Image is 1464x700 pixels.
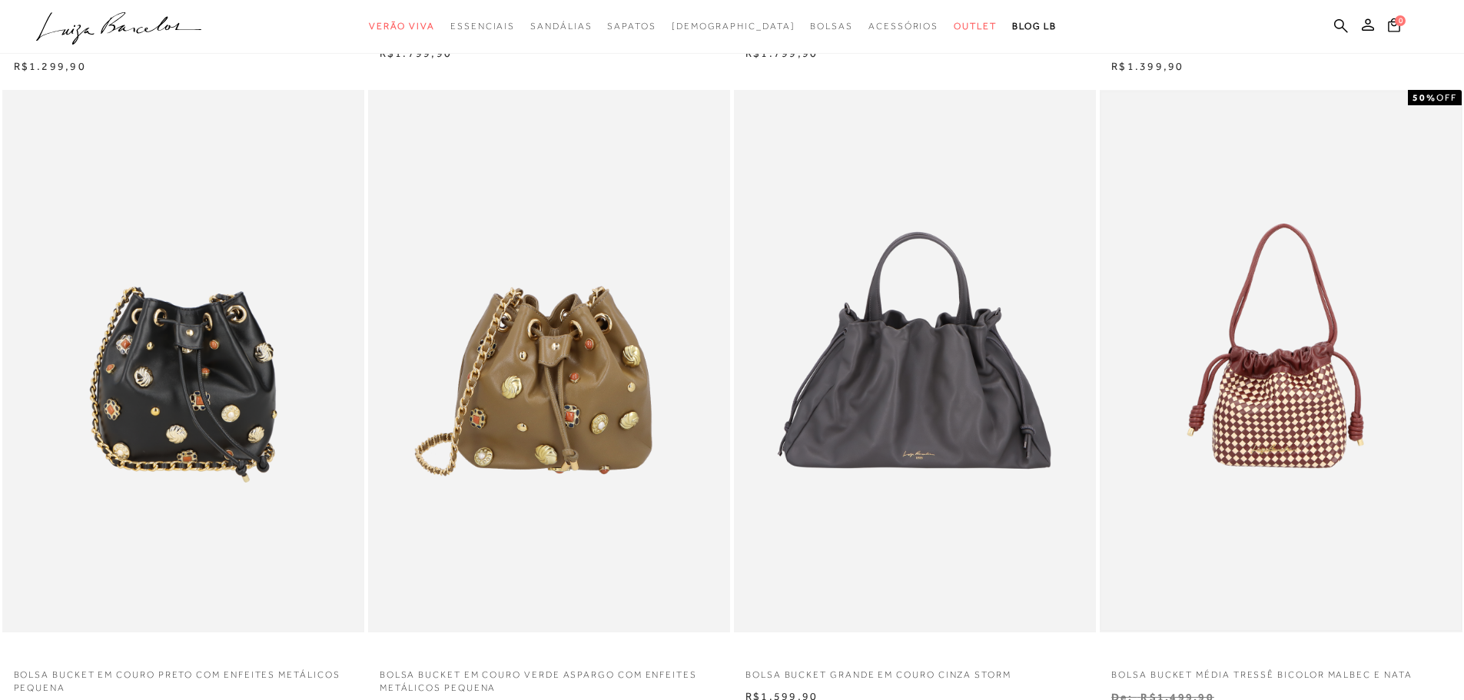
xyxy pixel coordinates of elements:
a: noSubCategoriesText [672,12,795,41]
a: categoryNavScreenReaderText [530,12,592,41]
span: Essenciais [450,21,515,32]
span: OFF [1436,92,1457,103]
a: categoryNavScreenReaderText [369,12,435,41]
img: BOLSA BUCKET MÉDIA TRESSÊ BICOLOR MALBEC E NATA [1101,92,1460,631]
a: categoryNavScreenReaderText [954,12,997,41]
img: BOLSA BUCKET GRANDE EM COURO CINZA STORM [735,92,1094,631]
span: Sandálias [530,21,592,32]
span: R$1.299,90 [14,60,86,72]
span: Sapatos [607,21,656,32]
span: BLOG LB [1012,21,1057,32]
a: categoryNavScreenReaderText [450,12,515,41]
a: categoryNavScreenReaderText [868,12,938,41]
img: BOLSA BUCKET EM COURO PRETO COM ENFEITES METÁLICOS PEQUENA [4,92,363,631]
a: BOLSA BUCKET EM COURO VERDE ASPARGO COM ENFEITES METÁLICOS PEQUENA [368,659,730,695]
a: BOLSA BUCKET EM COURO PRETO COM ENFEITES METÁLICOS PEQUENA [2,659,364,695]
a: categoryNavScreenReaderText [810,12,853,41]
button: 0 [1383,17,1405,38]
img: BOLSA BUCKET EM COURO VERDE ASPARGO COM ENFEITES METÁLICOS PEQUENA [370,92,729,631]
span: Verão Viva [369,21,435,32]
a: BOLSA BUCKET MÉDIA TRESSÊ BICOLOR MALBEC E NATA [1100,659,1462,682]
span: 0 [1395,15,1406,26]
a: BOLSA BUCKET GRANDE EM COURO CINZA STORM [734,659,1096,682]
span: Acessórios [868,21,938,32]
span: [DEMOGRAPHIC_DATA] [672,21,795,32]
a: BLOG LB [1012,12,1057,41]
strong: 50% [1413,92,1436,103]
span: Outlet [954,21,997,32]
a: categoryNavScreenReaderText [607,12,656,41]
span: R$1.399,90 [1111,60,1183,72]
span: Bolsas [810,21,853,32]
